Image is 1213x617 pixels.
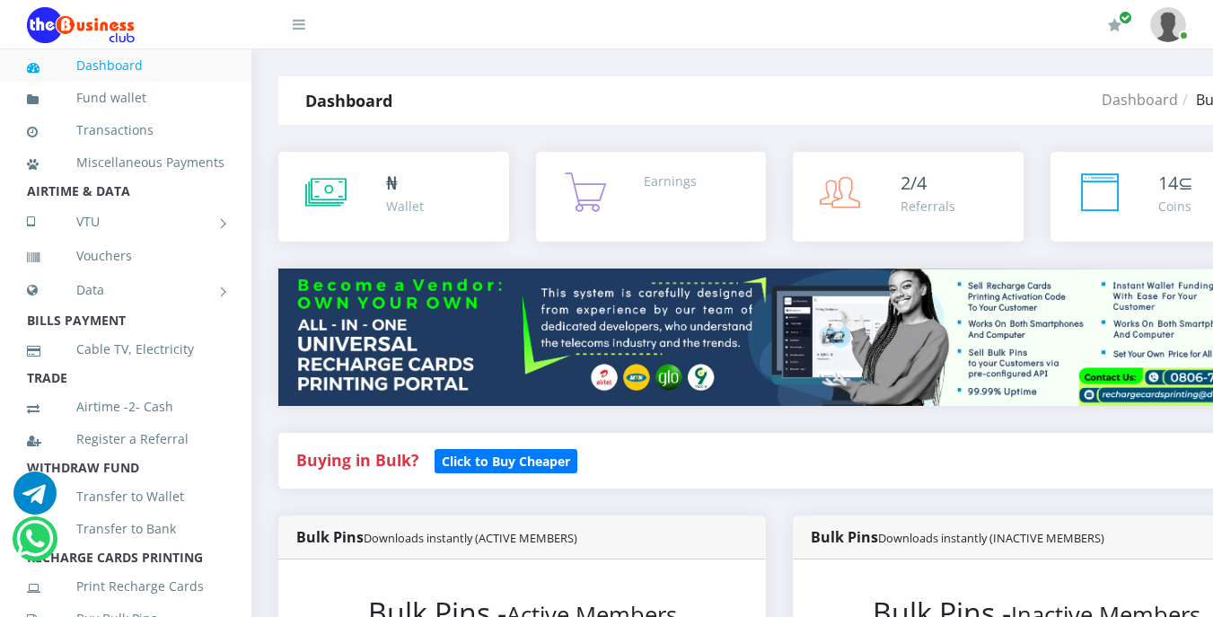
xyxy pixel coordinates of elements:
[27,329,224,370] a: Cable TV, Electricity
[442,453,570,470] b: Click to Buy Cheaper
[901,197,955,216] div: Referrals
[793,152,1024,242] a: 2/4 Referrals
[1150,7,1186,42] img: User
[27,386,224,427] a: Airtime -2- Cash
[364,530,577,546] small: Downloads instantly (ACTIVE MEMBERS)
[278,152,509,242] a: ₦ Wallet
[1102,90,1178,110] a: Dashboard
[386,170,424,197] div: ₦
[27,142,224,183] a: Miscellaneous Payments
[296,449,418,471] strong: Buying in Bulk?
[27,7,135,43] img: Logo
[878,530,1104,546] small: Downloads instantly (INACTIVE MEMBERS)
[386,197,424,216] div: Wallet
[16,531,53,560] a: Chat for support
[27,419,224,460] a: Register a Referral
[644,172,697,190] div: Earnings
[1158,197,1193,216] div: Coins
[27,476,224,517] a: Transfer to Wallet
[27,235,224,277] a: Vouchers
[901,171,927,195] span: 2/4
[435,449,577,471] a: Click to Buy Cheaper
[1158,170,1193,197] div: ⊆
[27,45,224,86] a: Dashboard
[27,268,224,313] a: Data
[811,527,1104,547] strong: Bulk Pins
[1158,171,1178,195] span: 14
[1119,11,1132,24] span: Renew/Upgrade Subscription
[27,566,224,607] a: Print Recharge Cards
[27,508,224,550] a: Transfer to Bank
[296,527,577,547] strong: Bulk Pins
[305,90,392,111] strong: Dashboard
[1108,18,1121,32] i: Renew/Upgrade Subscription
[13,485,57,515] a: Chat for support
[536,152,767,242] a: Earnings
[27,77,224,119] a: Fund wallet
[27,199,224,244] a: VTU
[27,110,224,151] a: Transactions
